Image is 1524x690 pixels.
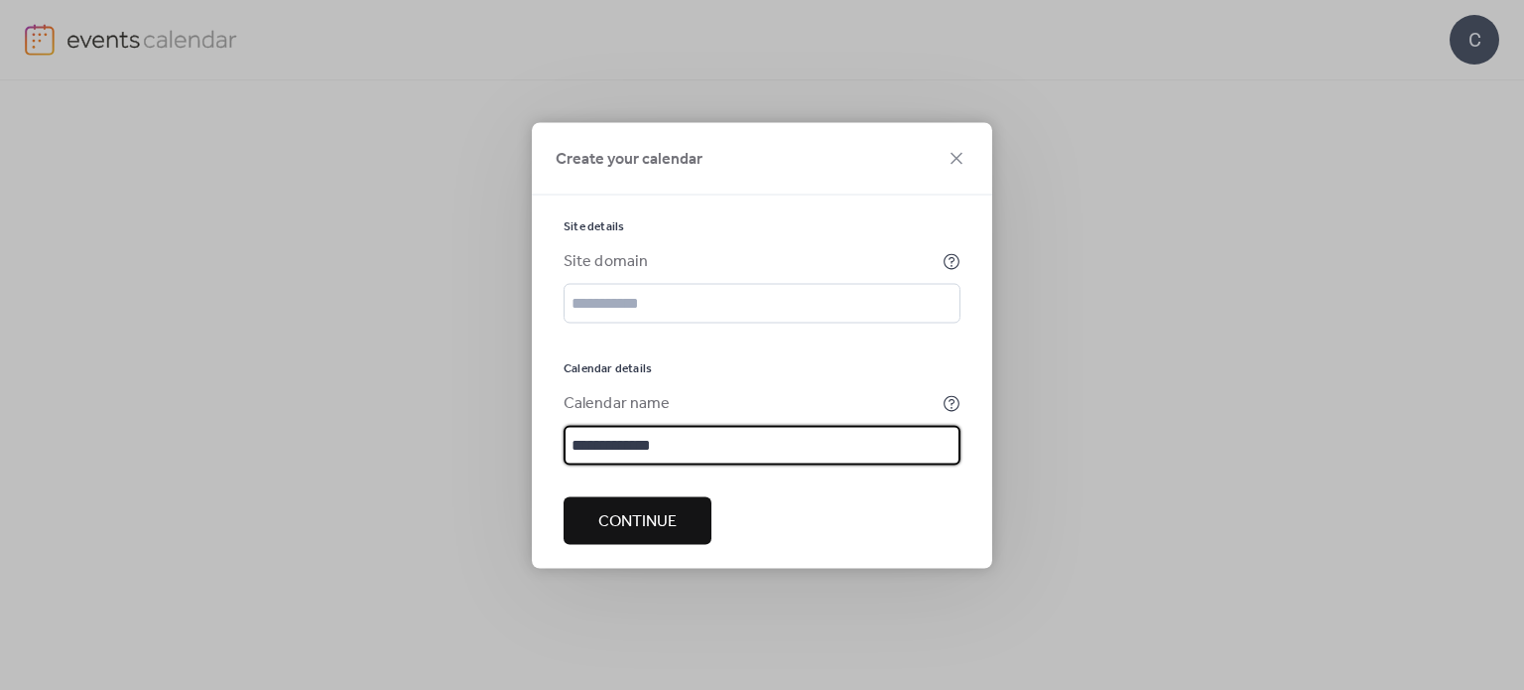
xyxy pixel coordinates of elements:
div: Calendar name [564,391,939,415]
span: Create your calendar [556,147,702,171]
button: Continue [564,496,711,544]
span: Continue [598,509,677,533]
span: Calendar details [564,360,652,376]
span: Site details [564,218,624,234]
div: Site domain [564,249,939,273]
